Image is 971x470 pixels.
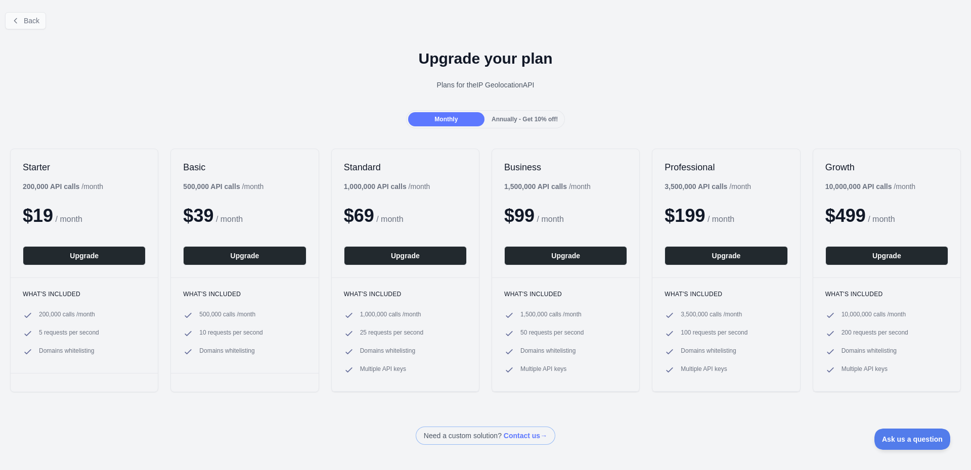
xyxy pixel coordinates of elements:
b: 1,000,000 API calls [344,182,407,191]
b: 3,500,000 API calls [665,182,727,191]
h2: Business [504,161,627,173]
div: / month [665,181,751,192]
div: / month [344,181,430,192]
span: $ 99 [504,205,535,226]
b: 1,500,000 API calls [504,182,567,191]
iframe: Toggle Customer Support [874,429,951,450]
div: / month [504,181,591,192]
h2: Standard [344,161,467,173]
span: $ 199 [665,205,705,226]
h2: Professional [665,161,787,173]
